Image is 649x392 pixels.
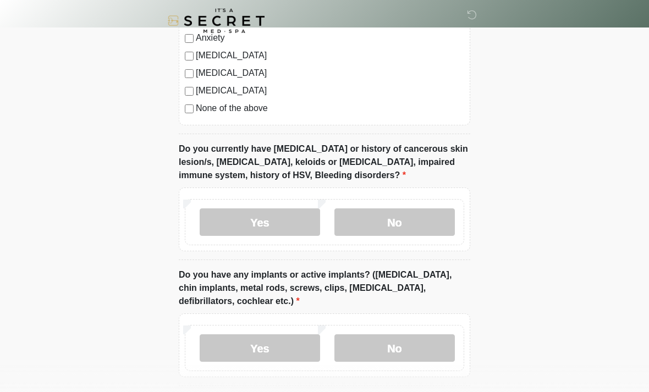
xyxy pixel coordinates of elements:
label: Do you currently have [MEDICAL_DATA] or history of cancerous skin lesion/s, [MEDICAL_DATA], keloi... [179,142,470,182]
input: [MEDICAL_DATA] [185,87,194,96]
input: [MEDICAL_DATA] [185,69,194,78]
input: [MEDICAL_DATA] [185,52,194,60]
input: None of the above [185,104,194,113]
label: Yes [200,208,320,236]
label: [MEDICAL_DATA] [196,84,464,97]
label: No [334,334,455,362]
label: Do you have any implants or active implants? ([MEDICAL_DATA], chin implants, metal rods, screws, ... [179,268,470,308]
label: No [334,208,455,236]
img: It's A Secret Med Spa Logo [168,8,265,33]
label: [MEDICAL_DATA] [196,67,464,80]
label: Yes [200,334,320,362]
label: [MEDICAL_DATA] [196,49,464,62]
label: None of the above [196,102,464,115]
